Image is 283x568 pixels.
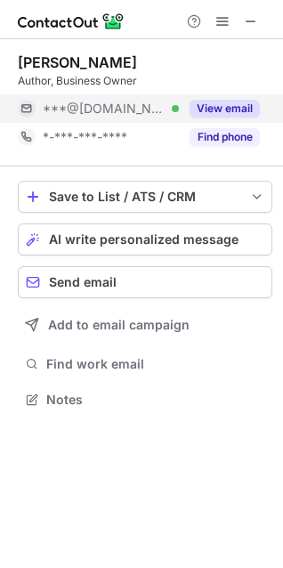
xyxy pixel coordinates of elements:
[49,275,117,289] span: Send email
[18,387,272,412] button: Notes
[43,101,166,117] span: ***@[DOMAIN_NAME]
[190,100,260,118] button: Reveal Button
[18,53,137,71] div: [PERSON_NAME]
[18,309,272,341] button: Add to email campaign
[190,128,260,146] button: Reveal Button
[18,266,272,298] button: Send email
[49,190,241,204] div: Save to List / ATS / CRM
[18,223,272,256] button: AI write personalized message
[18,11,125,32] img: ContactOut v5.3.10
[18,352,272,377] button: Find work email
[18,181,272,213] button: save-profile-one-click
[18,73,272,89] div: Author, Business Owner
[46,356,265,372] span: Find work email
[49,232,239,247] span: AI write personalized message
[48,318,190,332] span: Add to email campaign
[46,392,265,408] span: Notes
